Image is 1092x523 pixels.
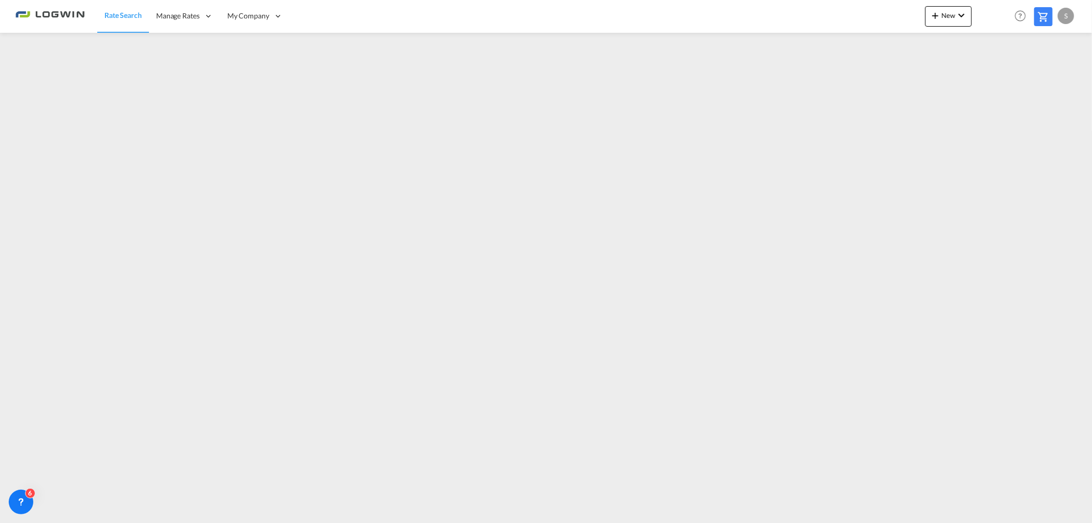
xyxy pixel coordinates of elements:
[15,5,84,28] img: 2761ae10d95411efa20a1f5e0282d2d7.png
[925,6,972,27] button: icon-plus 400-fgNewicon-chevron-down
[1058,8,1074,24] div: S
[156,11,200,21] span: Manage Rates
[929,9,941,22] md-icon: icon-plus 400-fg
[929,11,968,19] span: New
[1012,7,1029,25] span: Help
[1012,7,1034,26] div: Help
[227,11,269,21] span: My Company
[104,11,142,19] span: Rate Search
[955,9,968,22] md-icon: icon-chevron-down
